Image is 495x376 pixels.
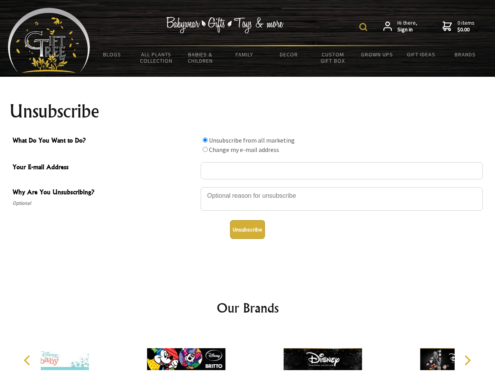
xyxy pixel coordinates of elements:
[355,46,399,63] a: Grown Ups
[230,220,265,239] button: Unsubscribe
[267,46,311,63] a: Decor
[90,46,134,63] a: BLOGS
[13,136,197,147] span: What Do You Want to Do?
[443,46,488,63] a: Brands
[383,20,417,33] a: Hi there,Sign in
[13,162,197,174] span: Your E-mail Address
[457,19,475,33] span: 0 items
[16,298,480,317] h2: Our Brands
[209,136,295,144] label: Unsubscribe from all marketing
[311,46,355,69] a: Custom Gift Box
[359,23,367,31] img: product search
[134,46,179,69] a: All Plants Collection
[178,46,223,69] a: Babies & Children
[13,187,197,199] span: Why Are You Unsubscribing?
[399,46,443,63] a: Gift Ideas
[223,46,267,63] a: Family
[166,17,284,33] img: Babywear - Gifts - Toys & more
[457,26,475,33] strong: $0.00
[13,199,197,208] span: Optional
[203,147,208,152] input: What Do You Want to Do?
[442,20,475,33] a: 0 items$0.00
[459,352,476,369] button: Next
[397,20,417,33] span: Hi there,
[9,102,486,121] h1: Unsubscribe
[20,352,37,369] button: Previous
[201,162,483,179] input: Your E-mail Address
[8,8,90,73] img: Babyware - Gifts - Toys and more...
[201,187,483,211] textarea: Why Are You Unsubscribing?
[203,137,208,143] input: What Do You Want to Do?
[209,146,279,154] label: Change my e-mail address
[397,26,417,33] strong: Sign in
